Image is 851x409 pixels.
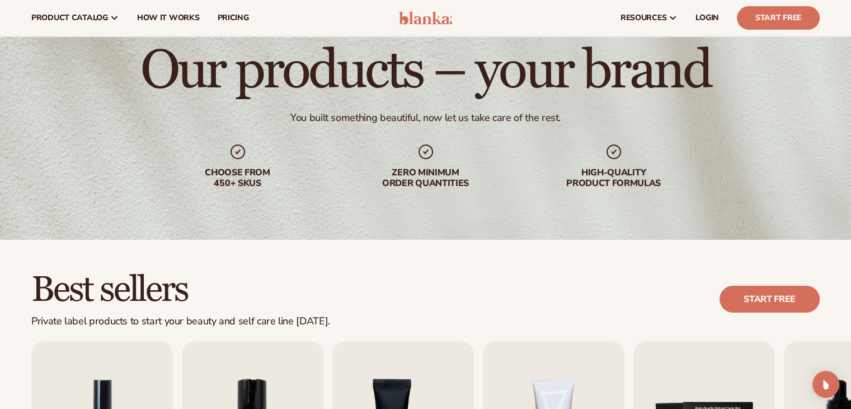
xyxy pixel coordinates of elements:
[31,13,108,22] span: product catalog
[542,168,685,189] div: High-quality product formulas
[290,111,561,124] div: You built something beautiful, now let us take care of the rest.
[31,271,330,309] h2: Best sellers
[695,13,719,22] span: LOGIN
[166,168,309,189] div: Choose from 450+ Skus
[354,168,497,189] div: Zero minimum order quantities
[812,371,839,398] div: Open Intercom Messenger
[31,315,330,328] div: Private label products to start your beauty and self care line [DATE].
[137,13,200,22] span: How It Works
[140,44,711,98] h1: Our products – your brand
[399,11,452,25] img: logo
[217,13,248,22] span: pricing
[620,13,666,22] span: resources
[720,286,820,313] a: Start free
[737,6,820,30] a: Start Free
